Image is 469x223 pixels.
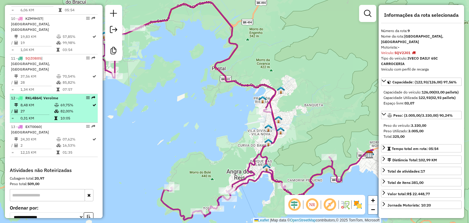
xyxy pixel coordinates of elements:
td: 07,62% [62,136,92,142]
span: | [GEOGRAPHIC_DATA], [GEOGRAPHIC_DATA] [11,56,50,71]
span: Total de atividades: [387,169,425,174]
strong: IVECO DAILY 65C CARROCERIA [381,56,438,66]
img: Fluxo de ruas [340,200,350,210]
a: Capacidade: (122,93/126,00) 97,56% [381,78,462,86]
a: Zoom out [368,205,377,214]
div: Peso Utilizado: [384,128,459,134]
span: EXT0060 [25,124,41,129]
td: 01:35 [62,149,92,155]
img: RN Praia da Ribeira [259,96,267,104]
em: Rota exportada [92,125,95,128]
img: Lince [365,151,373,159]
div: Peso total: [10,181,98,187]
td: 27 [20,108,54,114]
i: % de utilização da cubagem [54,109,59,113]
a: Valor total:R$ 22.448,77 [381,189,462,198]
div: Motorista: [381,45,462,50]
div: Cubagem total: [10,176,98,181]
td: 16,53% [62,142,92,148]
i: Tipo do veículo ou veículo exclusivo violado [412,51,416,55]
strong: 122,93 [419,95,431,100]
em: Rota exportada [92,16,95,20]
img: Setor 602 [264,124,272,132]
a: Zoom in [368,196,377,205]
td: / [11,40,14,46]
span: Capacidade: (122,93/126,00) 97,56% [392,80,457,84]
div: Capacidade: (122,93/126,00) 97,56% [381,87,462,108]
span: + [371,196,375,204]
a: Exportar sessão [107,24,120,37]
a: Criar modelo [107,45,120,58]
i: Distância Total [14,35,18,38]
span: 12 - [11,96,58,100]
div: Valor total: [387,191,430,197]
div: Map data © contributors,© 2025 TomTom, Microsoft [253,218,381,223]
i: Distância Total [14,75,18,78]
i: Total de Atividades [14,81,18,84]
strong: R$ 22.448,77 [407,192,430,196]
i: Distância Total [14,137,18,141]
div: Veículo: [381,50,462,56]
i: % de utilização do peso [54,103,59,107]
a: Nova sessão e pesquisa [107,7,120,21]
td: 37,56 KM [20,73,56,79]
div: Número da rota: [381,28,462,34]
strong: (02,93 pallets) [431,95,456,100]
i: % de utilização do peso [56,35,61,38]
img: Setor 603 [277,86,285,94]
em: Opções [86,96,90,100]
span: 102,99 KM [419,158,437,162]
i: Tempo total em rota [56,48,60,52]
td: 10:05 [60,115,92,121]
td: 99,98% [62,40,92,46]
label: Ordenar por: [10,204,98,211]
img: Angra dos Reis [263,164,271,172]
i: Rota otimizada [93,137,96,141]
div: Espaço livre: [384,101,459,106]
strong: 509,00 [27,181,39,186]
i: Tempo total em rota [59,8,62,12]
strong: 381,00 [412,180,424,185]
strong: 20,97 [35,176,44,181]
a: Total de atividades:17 [381,167,462,175]
em: Opções [86,125,90,128]
em: Opções [86,16,90,20]
div: Veículo com perfil de recarga [381,67,462,72]
h4: Atividades não Roteirizadas [10,167,98,173]
strong: 126,00 [422,90,434,94]
span: RKL4B64 [25,96,41,100]
div: Total: [384,134,459,139]
a: Leaflet [254,218,269,222]
td: 82,00% [60,108,92,114]
td: 57,85% [62,34,92,40]
span: KZM9H57 [25,16,42,21]
i: % de utilização do peso [56,75,61,78]
span: 10 - [11,16,50,32]
strong: - [398,45,399,49]
td: 0,31 KM [20,115,54,121]
a: Jornada Motorista: 10:20 [381,201,462,209]
td: = [11,115,14,121]
i: % de utilização da cubagem [56,41,61,45]
img: Setor 601 [274,115,282,123]
a: Tempo total em rota: 05:54 [381,144,462,152]
strong: 9 [408,28,410,33]
td: / [11,142,14,148]
i: Tempo total em rota [56,151,60,154]
span: Tempo total em rota: 05:54 [392,146,438,151]
td: = [11,47,14,53]
img: RN R. Espirito Santo [277,127,285,135]
td: 07:57 [62,86,92,93]
strong: (03,00 pallets) [434,90,459,94]
td: = [11,7,14,13]
i: Rota otimizada [93,35,96,38]
strong: 03,07 [405,101,414,105]
span: 11 - [11,56,50,71]
img: RN Cunhambebe [264,138,272,146]
a: OpenStreetMap [290,218,316,222]
div: Jornada Motorista: 10:20 [387,203,431,208]
img: Setor 621 [100,31,108,39]
td: 24,30 KM [20,136,56,142]
span: Exibir rótulo [322,197,337,212]
td: 28 [20,79,56,86]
